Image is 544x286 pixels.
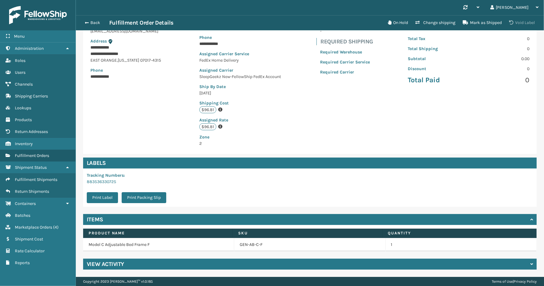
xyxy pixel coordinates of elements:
span: Batches [15,213,30,218]
p: Phone [90,67,161,73]
p: 0 [472,66,529,72]
p: SleepGeekz New-FellowShip FedEx Account [199,73,282,80]
button: Mark as Shipped [459,17,505,29]
p: Discount [408,66,465,72]
td: Model C Adjustable Bed Frame F [83,238,234,251]
p: 0 [472,36,529,42]
span: Lookups [15,105,31,111]
p: 0 [472,76,529,85]
a: Terms of Use [492,279,513,284]
span: Reports [15,260,30,265]
button: Back [81,20,109,26]
p: FedEx Home Delivery [199,57,282,63]
span: Return Shipments [15,189,49,194]
h4: View Activity [87,260,124,268]
p: - [320,28,370,34]
p: Subtotal [408,56,465,62]
span: Return Addresses [15,129,48,134]
p: Total Tax [408,36,465,42]
span: Rate Calculator [15,248,45,254]
a: 883536330725 [87,179,116,184]
h4: Required Shipping [320,38,373,45]
button: Print Packing Slip [122,192,166,203]
span: Shipment Cost [15,237,43,242]
label: Quantity [388,230,526,236]
h4: Items [87,216,103,223]
span: Tracking Numbers : [87,173,125,178]
span: Address [90,39,107,44]
span: Roles [15,58,25,63]
span: Containers [15,201,36,206]
h4: Labels [83,158,537,169]
a: GEN-AB-C-F [240,242,262,248]
p: Required Warehouse [320,49,370,55]
button: Void Label [505,17,539,29]
span: Inventory [15,141,33,146]
p: [EMAIL_ADDRESS][DOMAIN_NAME] [90,28,161,34]
span: Marketplace Orders [15,225,52,230]
span: Channels [15,82,33,87]
span: ( 4 ) [53,225,59,230]
span: Administration [15,46,44,51]
i: On Hold [388,20,391,25]
p: Copyright 2023 [PERSON_NAME]™ v 1.0.185 [83,277,153,286]
p: Phone [199,34,282,41]
p: $96.81 [199,106,216,113]
p: 0 [472,46,529,52]
span: Menu [14,34,25,39]
p: Shipping Cost [199,100,282,106]
label: Product Name [89,230,227,236]
button: On Hold [384,17,412,29]
h3: Fulfillment Order Details [109,19,174,26]
label: SKU [238,230,377,236]
span: [US_STATE] [118,58,139,63]
img: logo [9,6,67,24]
p: Assigned Rate [199,117,282,123]
span: , [117,58,118,63]
i: Change shipping [415,20,420,25]
span: EAST ORANGE [90,58,117,63]
span: Users [15,70,25,75]
span: 2 [199,134,282,146]
p: Assigned Carrier Service [199,51,282,57]
p: Required Carrier [320,69,370,75]
p: Zone [199,134,282,140]
span: Products [15,117,32,122]
td: 1 [386,238,537,251]
p: $96.81 [199,123,216,130]
span: 07017-4315 [140,58,161,63]
p: Total Paid [408,76,465,85]
i: VOIDLABEL [509,20,513,25]
i: Mark as Shipped [463,20,468,25]
a: Privacy Policy [514,279,537,284]
p: Required Carrier Service [320,59,370,65]
span: Fulfillment Shipments [15,177,57,182]
button: Change shipping [412,17,459,29]
span: Shipping Carriers [15,94,48,99]
p: [DATE] [199,90,282,96]
button: Print Label [87,192,118,203]
p: 0.00 [472,56,529,62]
p: Ship By Date [199,83,282,90]
p: Total Shipping [408,46,465,52]
div: | [492,277,537,286]
span: Fulfillment Orders [15,153,49,158]
span: Shipment Status [15,165,47,170]
p: Assigned Carrier [199,67,282,73]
